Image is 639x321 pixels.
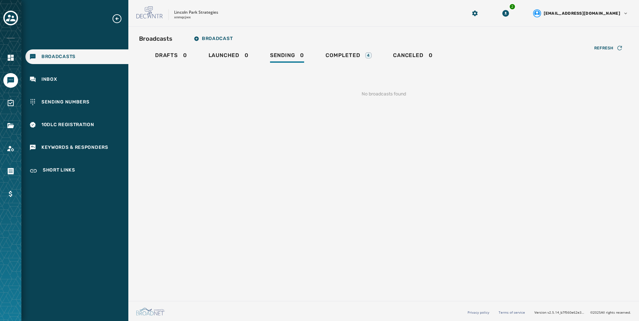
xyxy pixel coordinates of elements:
[326,52,360,59] span: Completed
[112,13,128,24] button: Expand sub nav menu
[547,310,585,315] span: v2.5.14_b7f560e62e3347fd09829e8ac9922915a95fe427
[43,167,75,175] span: Short Links
[365,52,372,58] div: 4
[150,49,193,64] a: Drafts0
[500,7,512,19] button: Download Menu
[499,310,525,315] a: Terms of service
[41,53,76,60] span: Broadcasts
[544,11,620,16] span: [EMAIL_ADDRESS][DOMAIN_NAME]
[509,3,516,10] div: 2
[41,121,94,128] span: 10DLC Registration
[388,49,438,64] a: Canceled0
[155,52,187,63] div: 0
[3,141,18,156] a: Navigate to Account
[209,52,239,59] span: Launched
[25,49,128,64] a: Navigate to Broadcasts
[589,43,628,53] button: Refresh
[174,10,218,15] p: Lincoln Park Strategies
[590,310,631,315] span: © 2025 All rights reserved.
[594,45,614,51] span: Refresh
[270,52,304,63] div: 0
[25,163,128,179] a: Navigate to Short Links
[41,144,108,151] span: Keywords & Responders
[3,118,18,133] a: Navigate to Files
[530,7,631,20] button: User settings
[155,52,178,59] span: Drafts
[468,310,489,315] a: Privacy policy
[265,49,309,64] a: Sending0
[25,140,128,155] a: Navigate to Keywords & Responders
[209,52,249,63] div: 0
[25,117,128,132] a: Navigate to 10DLC Registration
[174,15,191,20] p: xnmqcjwx
[3,50,18,65] a: Navigate to Home
[3,187,18,201] a: Navigate to Billing
[393,52,423,59] span: Canceled
[3,11,18,25] button: Toggle account select drawer
[3,164,18,179] a: Navigate to Orders
[203,49,254,64] a: Launched0
[188,32,238,45] button: Broadcast
[320,49,377,64] a: Completed4
[25,95,128,109] a: Navigate to Sending Numbers
[194,36,233,41] span: Broadcast
[534,310,585,315] span: Version
[139,34,172,43] h2: Broadcasts
[270,52,295,59] span: Sending
[393,52,432,63] div: 0
[41,76,57,83] span: Inbox
[25,72,128,87] a: Navigate to Inbox
[41,99,90,105] span: Sending Numbers
[469,7,481,19] button: Manage global settings
[3,96,18,110] a: Navigate to Surveys
[139,80,628,108] div: No broadcasts found
[3,73,18,88] a: Navigate to Messaging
